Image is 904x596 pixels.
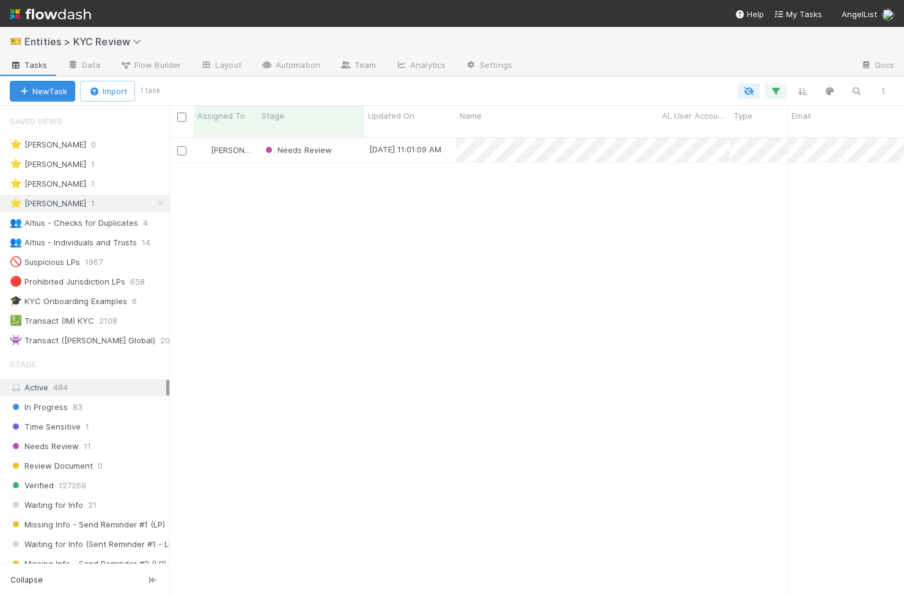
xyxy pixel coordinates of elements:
[10,256,22,267] span: 🚫
[460,110,482,122] span: Name
[10,556,166,572] span: Missing Info - Send Reminder #2 (LP)
[842,9,877,19] span: AngelList
[143,215,160,231] span: 4
[132,294,149,309] span: 6
[88,497,97,513] span: 21
[10,158,22,169] span: ⭐
[110,56,191,76] a: Flow Builder
[10,4,91,24] img: logo-inverted-e16ddd16eac7371096b0.svg
[792,110,811,122] span: Email
[263,145,332,155] span: Needs Review
[91,137,108,152] span: 0
[330,56,386,76] a: Team
[10,276,22,286] span: 🔴
[85,255,115,270] span: 1967
[733,110,752,122] span: Type
[10,235,137,250] div: Altius - Individuals and Trusts
[262,110,284,122] span: Stage
[774,8,822,20] a: My Tasks
[10,537,176,552] span: Waiting for Info (Sent Reminder #1 - LP)
[120,59,181,71] span: Flow Builder
[10,215,138,231] div: Altius - Checks for Duplicates
[191,56,251,76] a: Layout
[10,352,36,376] span: Stage
[10,137,86,152] div: [PERSON_NAME]
[10,36,22,47] span: 🎫
[735,8,764,20] div: Help
[91,157,107,172] span: 1
[774,9,822,19] span: My Tasks
[882,9,894,21] img: avatar_7d83f73c-397d-4044-baf2-bb2da42e298f.png
[10,419,81,434] span: Time Sensitive
[369,143,441,155] div: [DATE] 11:01:09 AM
[10,157,86,172] div: [PERSON_NAME]
[251,56,330,76] a: Automation
[10,176,86,192] div: [PERSON_NAME]
[199,144,252,156] div: [PERSON_NAME]
[177,146,186,155] input: Toggle Row Selected
[662,110,727,122] span: AL User Account Name
[10,196,86,211] div: [PERSON_NAME]
[368,110,414,122] span: Updated On
[24,35,147,48] span: Entities > KYC Review
[53,382,68,392] span: 484
[10,439,79,454] span: Needs Review
[851,56,904,76] a: Docs
[10,497,83,513] span: Waiting for Info
[10,313,94,329] div: Transact (IM) KYC
[10,237,22,247] span: 👥
[10,198,22,208] span: ⭐
[130,274,157,289] span: 658
[263,144,332,156] div: Needs Review
[142,235,163,250] span: 14
[10,315,22,326] span: 💹
[455,56,522,76] a: Settings
[86,419,89,434] span: 1
[197,110,245,122] span: Assigned To
[10,81,75,102] button: NewTask
[199,145,209,155] img: avatar_7d83f73c-397d-4044-baf2-bb2da42e298f.png
[10,333,155,348] div: Transact ([PERSON_NAME] Global)
[211,145,273,155] span: [PERSON_NAME]
[59,478,86,493] span: 127269
[91,196,107,211] span: 1
[140,85,161,96] small: 1 task
[10,139,22,149] span: ⭐
[98,458,103,474] span: 0
[386,56,455,76] a: Analytics
[57,56,110,76] a: Data
[73,400,83,415] span: 83
[10,335,22,345] span: 👾
[91,176,107,192] span: 1
[84,439,91,454] span: 11
[10,478,54,493] span: Verified
[10,575,43,586] span: Collapse
[10,255,80,270] div: Suspicious LPs
[80,81,135,102] button: Import
[10,294,127,309] div: KYC Onboarding Examples
[10,458,93,474] span: Review Document
[177,113,186,122] input: Toggle All Rows Selected
[10,296,22,306] span: 🎓
[10,59,48,71] span: Tasks
[160,333,186,348] span: 201
[10,274,125,289] div: Prohibited Jurisdiction LPs
[99,313,130,329] span: 2108
[10,517,165,532] span: Missing Info - Send Reminder #1 (LP)
[10,217,22,228] span: 👥
[10,178,22,188] span: ⭐
[10,380,166,395] div: Active
[10,400,68,415] span: In Progress
[10,109,62,133] span: Saved Views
